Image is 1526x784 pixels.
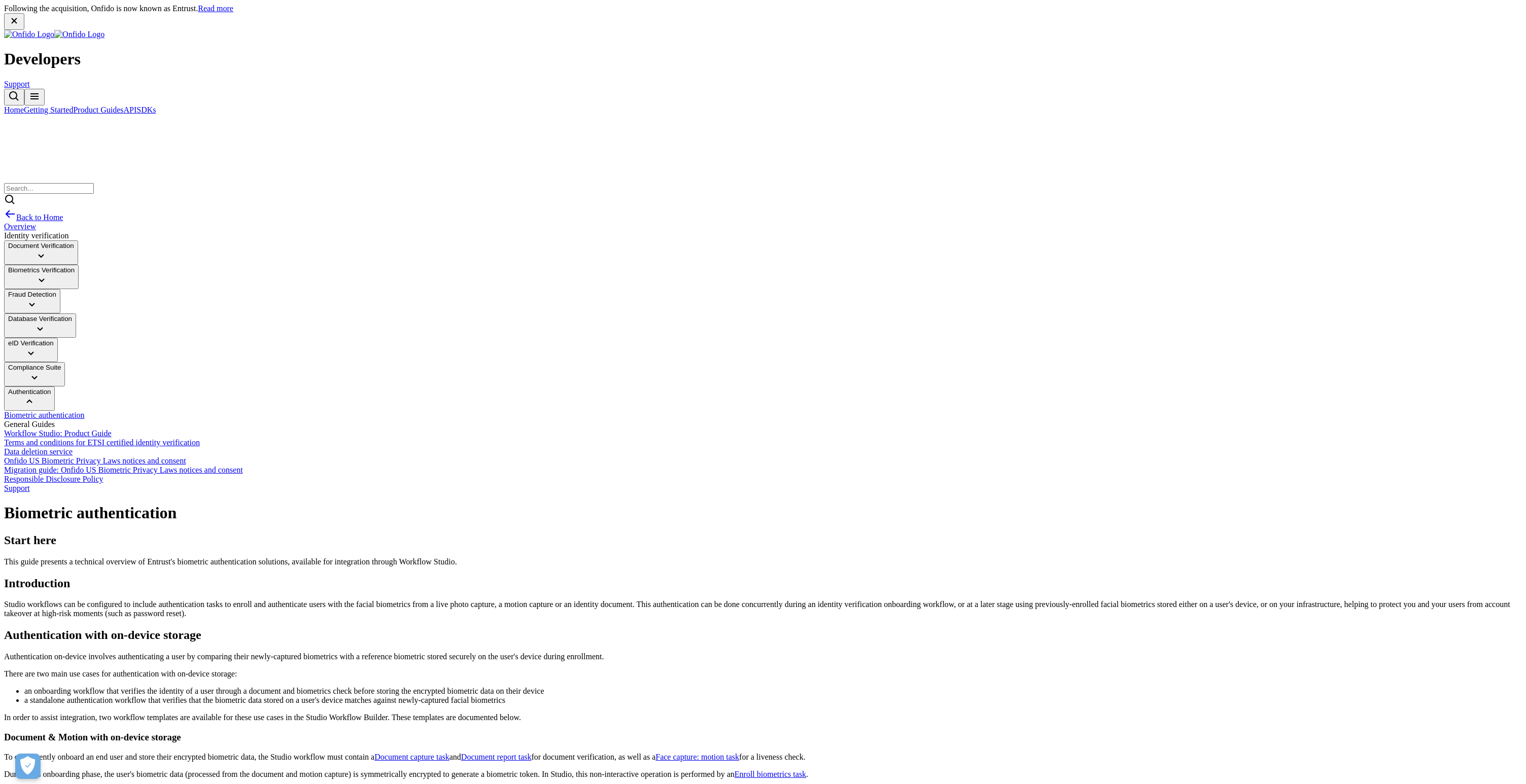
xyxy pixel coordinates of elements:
[8,242,74,250] span: Document Verification
[4,429,1522,438] a: Workflow Studio: Product Guide
[4,447,1522,456] a: Data deletion service
[4,240,78,265] button: Document Verification
[4,533,1522,547] h2: Start here
[8,90,20,102] svg: Open search button
[4,466,1522,475] a: Migration guide: Onfido US Biometric Privacy Laws notices and consent
[24,105,73,114] a: Getting Started
[198,4,233,13] a: Read more
[4,213,63,222] a: Back to Home
[4,411,85,420] a: Biometric authentication
[4,504,1522,522] h1: Biometric authentication
[4,713,1522,722] p: In order to assist integration, two workflow templates are available for these use cases in the S...
[4,456,1522,466] a: Onfido US Biometric Privacy Laws notices and consent
[8,15,20,27] svg: Close banner
[4,105,24,114] a: Home
[4,669,1522,679] p: There are two main use cases for authentication with on-device storage:
[4,429,112,438] span: Workflow Studio: Product Guide
[4,80,30,88] a: Support
[4,438,200,447] span: Terms and conditions for ETSI certified identity verification
[4,362,65,386] button: Compliance Suite
[15,754,41,779] button: Open Preferences
[4,89,24,105] button: Open search button
[4,652,1522,661] p: Authentication on-device involves authenticating a user by comparing their newly-captured biometr...
[124,105,137,114] a: API
[24,687,1522,696] li: an onboarding workflow that verifies the identity of a user through a document and biometrics che...
[4,231,1522,240] div: Identity verification
[8,339,54,347] span: eID Verification
[8,266,75,274] span: Biometrics Verification
[136,105,156,114] a: SDKs
[4,222,36,231] span: Overview
[73,105,123,114] a: Product Guides
[4,466,243,474] span: Migration guide: Onfido US Biometric Privacy Laws notices and consent
[4,600,1522,618] p: Studio workflows can be configured to include authentication tasks to enroll and authenticate use...
[4,456,186,465] span: Onfido US Biometric Privacy Laws notices and consent
[4,183,94,194] input: Onfido search input field
[4,475,1522,484] a: Responsible Disclosure Policy
[24,696,1522,705] li: a standalone authentication workflow that verifies that the biometric data stored on a user's dev...
[4,222,1522,231] a: Overview
[8,364,61,371] span: Compliance Suite
[4,13,24,30] button: Close banner
[8,291,56,298] span: Fraud Detection
[28,90,41,102] svg: Open navigation menu button
[4,265,79,289] button: Biometrics Verification
[4,50,1522,68] h1: Developers
[4,447,73,456] span: Data deletion service
[4,313,76,338] button: Database Verification
[4,557,1522,566] p: This guide presents a technical overview of Entrust's biometric authentication solutions, availab...
[4,338,58,362] button: eID Verification
[4,386,55,411] button: Authentication
[4,438,1522,447] a: Terms and conditions for ETSI certified identity verification
[4,732,1522,743] h3: Document & Motion with on-device storage
[4,4,1522,13] div: Following the acquisition, Onfido is now known as Entrust.
[8,315,72,323] span: Database Verification
[4,484,30,492] a: Support
[8,388,51,396] span: Authentication
[4,289,60,313] button: Fraud Detection
[4,628,1522,642] h2: Authentication with on-device storage
[15,754,41,779] div: Cookie Preferences
[4,420,1522,429] div: General Guides
[4,577,1522,590] h2: Introduction
[24,89,45,105] button: Open navigation menu button
[4,30,54,39] img: Onfido Logo
[4,475,103,483] span: Responsible Disclosure Policy
[54,30,105,39] img: Onfido Logo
